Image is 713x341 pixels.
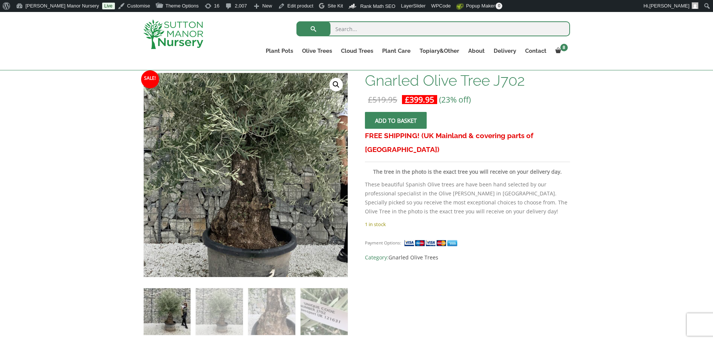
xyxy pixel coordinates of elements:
[360,3,395,9] span: Rank Math SEO
[298,46,336,56] a: Olive Trees
[405,94,434,105] bdi: 399.95
[365,180,570,216] p: These beautiful Spanish Olive trees are have been hand selected by our professional specialist in...
[144,288,191,335] img: Gnarled Olive Tree J702
[327,3,343,9] span: Site Kit
[521,46,551,56] a: Contact
[496,3,502,9] span: 0
[489,46,521,56] a: Delivery
[141,70,159,88] span: Sale!
[439,94,471,105] span: (23% off)
[365,253,570,262] span: Category:
[365,129,570,156] h3: FREE SHIPPING! (UK Mainland & covering parts of [GEOGRAPHIC_DATA])
[378,46,415,56] a: Plant Care
[365,220,570,229] p: 1 in stock
[368,94,397,105] bdi: 519.95
[389,254,438,261] a: Gnarled Olive Trees
[196,288,243,335] img: Gnarled Olive Tree J702 - Image 2
[368,94,372,105] span: £
[296,21,570,36] input: Search...
[261,46,298,56] a: Plant Pots
[365,240,401,246] small: Payment Options:
[464,46,489,56] a: About
[143,19,203,49] img: logo
[365,112,427,129] button: Add to basket
[365,73,570,88] h1: Gnarled Olive Tree J702
[329,78,343,91] a: View full-screen image gallery
[551,46,570,56] a: 8
[415,46,464,56] a: Topiary&Other
[560,44,568,51] span: 8
[301,288,347,335] img: Gnarled Olive Tree J702 - Image 4
[373,168,562,175] strong: The tree in the photo is the exact tree you will receive on your delivery day.
[102,3,115,9] a: Live
[336,46,378,56] a: Cloud Trees
[404,239,460,247] img: payment supported
[248,288,295,335] img: Gnarled Olive Tree J702 - Image 3
[649,3,689,9] span: [PERSON_NAME]
[405,94,409,105] span: £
